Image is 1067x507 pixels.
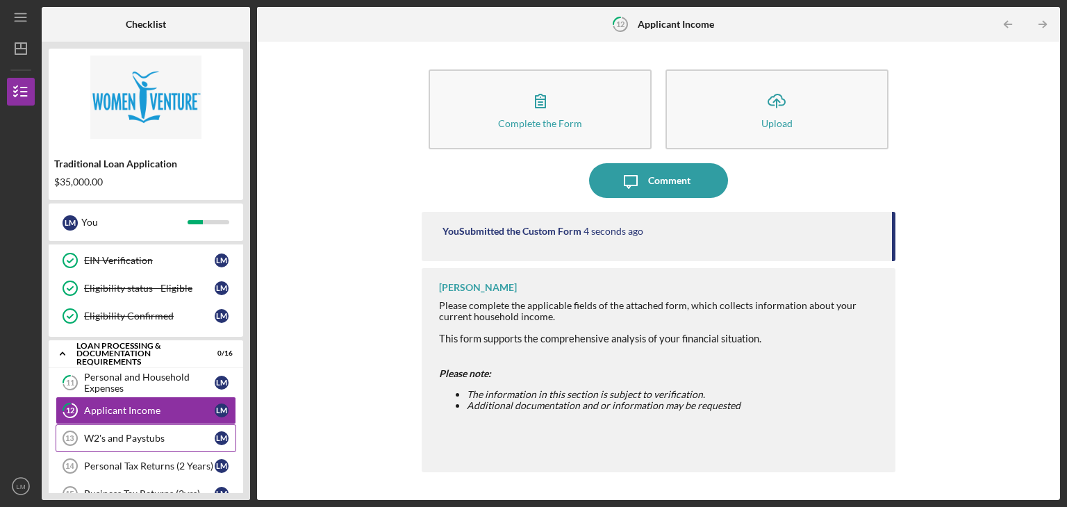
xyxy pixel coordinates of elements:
tspan: 11 [66,379,74,388]
a: 11Personal and Household ExpensesLM [56,369,236,397]
span: This form supports the comprehensive analysis of your financial situation. [439,333,761,344]
button: Complete the Form [429,69,652,149]
div: Eligibility status - Eligible [84,283,215,294]
div: L M [215,404,229,417]
div: Please complete the applicable fields of the attached form, which collects information about your... [439,300,882,322]
a: 13W2's and PaystubsLM [56,424,236,452]
div: Personal Tax Returns (2 Years) [84,460,215,472]
div: $35,000.00 [54,176,238,188]
div: L M [215,487,229,501]
div: [PERSON_NAME] [439,282,517,293]
em: The information in this section is subject to verification. [467,388,705,400]
div: EIN Verification [84,255,215,266]
div: Comment [648,163,690,198]
tspan: 14 [65,462,74,470]
div: Business Tax Returns (2yrs) [84,488,215,499]
a: 14Personal Tax Returns (2 Years)LM [56,452,236,480]
a: Eligibility ConfirmedLM [56,302,236,330]
div: Personal and Household Expenses [84,372,215,394]
img: Product logo [49,56,243,139]
div: L M [215,281,229,295]
button: Upload [665,69,888,149]
div: You Submitted the Custom Form [442,226,581,237]
tspan: 15 [65,490,74,498]
div: L M [63,215,78,231]
div: L M [215,459,229,473]
button: LM [7,472,35,500]
div: You [81,210,188,234]
div: L M [215,253,229,267]
div: Complete the Form [498,118,582,128]
div: Loan Processing & Documentation Requirements [76,342,198,366]
em: Additional documentation and or information may be requested [467,399,741,411]
div: L M [215,376,229,390]
em: Please note: [439,367,491,379]
div: W2's and Paystubs [84,433,215,444]
time: 2025-09-25 16:37 [584,226,643,237]
div: Upload [761,118,793,128]
div: 0 / 16 [208,349,233,358]
div: L M [215,309,229,323]
b: Applicant Income [638,19,714,30]
text: LM [16,483,25,490]
div: Applicant Income [84,405,215,416]
div: Traditional Loan Application [54,158,238,169]
a: Eligibility status - EligibleLM [56,274,236,302]
tspan: 12 [66,406,74,415]
b: Checklist [126,19,166,30]
div: Eligibility Confirmed [84,310,215,322]
a: EIN VerificationLM [56,247,236,274]
tspan: 13 [65,434,74,442]
a: 12Applicant IncomeLM [56,397,236,424]
tspan: 12 [615,19,624,28]
div: L M [215,431,229,445]
button: Comment [589,163,728,198]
